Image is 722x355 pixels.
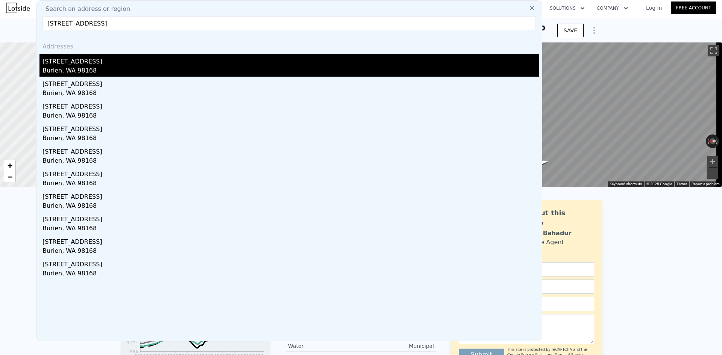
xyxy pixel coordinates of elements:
[707,168,718,179] button: Zoom out
[288,342,361,350] div: Water
[510,229,572,238] div: Siddhant Bahadur
[42,89,539,99] div: Burien, WA 98168
[42,134,539,144] div: Burien, WA 98168
[707,156,718,167] button: Zoom in
[42,257,539,269] div: [STREET_ADDRESS]
[361,342,434,350] div: Municipal
[42,99,539,111] div: [STREET_ADDRESS]
[42,77,539,89] div: [STREET_ADDRESS]
[8,172,12,181] span: −
[42,189,539,201] div: [STREET_ADDRESS]
[587,23,602,38] button: Show Options
[637,4,671,12] a: Log In
[510,208,594,229] div: Ask about this property
[646,182,672,186] span: © 2025 Google
[716,134,720,148] button: Rotate clockwise
[39,5,130,14] span: Search an address or region
[42,234,539,246] div: [STREET_ADDRESS]
[42,17,536,30] input: Enter an address, city, region, neighborhood or zip code
[42,269,539,279] div: Burien, WA 98168
[6,3,30,13] img: Lotside
[706,134,710,148] button: Rotate counterclockwise
[42,201,539,212] div: Burien, WA 98168
[42,156,539,167] div: Burien, WA 98168
[610,181,642,187] button: Keyboard shortcuts
[42,144,539,156] div: [STREET_ADDRESS]
[705,138,719,145] button: Reset the view
[42,224,539,234] div: Burien, WA 98168
[544,2,591,15] button: Solutions
[130,349,138,354] tspan: $96
[42,111,539,122] div: Burien, WA 98168
[676,182,687,186] a: Terms
[4,160,15,171] a: Zoom in
[4,171,15,183] a: Zoom out
[42,167,539,179] div: [STREET_ADDRESS]
[692,182,720,186] a: Report a problem
[42,66,539,77] div: Burien, WA 98168
[591,2,634,15] button: Company
[127,339,138,344] tspan: $151
[708,45,719,56] button: Toggle fullscreen view
[8,161,12,170] span: +
[42,179,539,189] div: Burien, WA 98168
[39,36,539,54] div: Addresses
[42,212,539,224] div: [STREET_ADDRESS]
[42,246,539,257] div: Burien, WA 98168
[42,54,539,66] div: [STREET_ADDRESS]
[42,122,539,134] div: [STREET_ADDRESS]
[557,24,584,37] button: SAVE
[671,2,716,14] a: Free Account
